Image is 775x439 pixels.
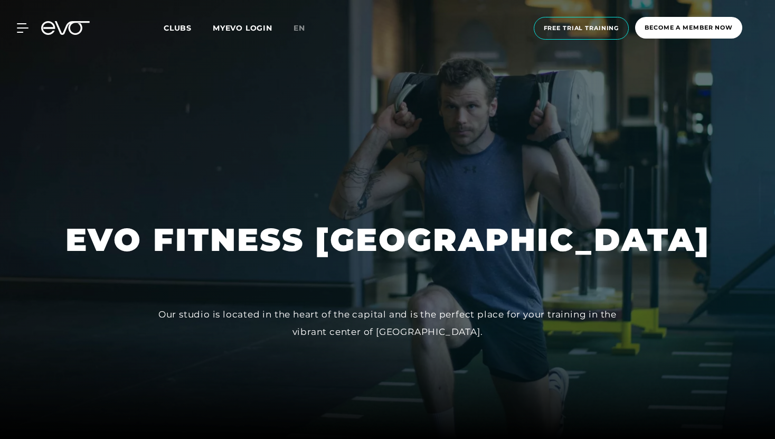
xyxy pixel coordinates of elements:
a: Clubs [164,23,213,33]
a: en [294,22,318,34]
a: Become a member now [632,17,745,40]
font: Become a member now [645,24,733,31]
font: EVO FITNESS [GEOGRAPHIC_DATA] [65,220,710,259]
font: Our studio is located in the heart of the capital and is the perfect place for your training in t... [158,309,617,337]
a: MYEVO LOGIN [213,23,272,33]
font: Clubs [164,23,192,33]
font: en [294,23,305,33]
font: Free trial training [544,24,619,32]
a: Free trial training [531,17,632,40]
